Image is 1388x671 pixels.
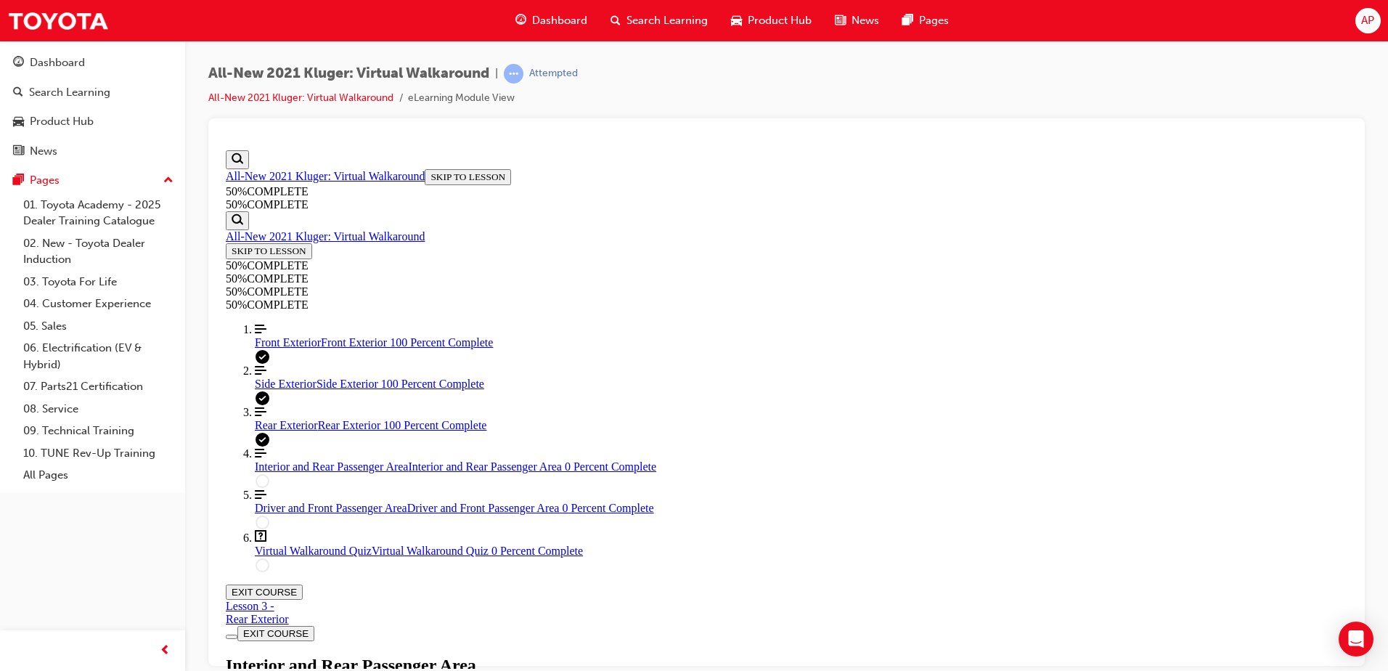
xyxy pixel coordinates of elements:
span: Interior and Rear Passenger Area 0 Percent Complete [188,316,436,328]
a: All-New 2021 Kluger: Virtual Walkaround [208,91,393,104]
a: Product Hub [6,108,179,135]
img: Trak [7,4,109,37]
span: Virtual Walkaround Quiz 0 Percent Complete [152,400,363,412]
span: guage-icon [13,57,24,70]
a: car-iconProduct Hub [719,6,823,36]
a: 04. Customer Experience [17,293,179,315]
div: 50 % COMPLETE [6,115,209,128]
a: pages-iconPages [891,6,960,36]
span: Search Learning [626,12,708,29]
span: guage-icon [515,12,526,30]
span: Product Hub [748,12,812,29]
a: Lesson 3 - Rear Exterior [6,455,1127,481]
span: Pages [919,12,949,29]
a: Dashboard [6,49,179,76]
span: search-icon [611,12,621,30]
a: 08. Service [17,398,179,420]
div: Open Intercom Messenger [1339,622,1373,656]
button: Pages [6,167,179,194]
a: 02. New - Toyota Dealer Induction [17,232,179,271]
a: 01. Toyota Academy - 2025 Dealer Training Catalogue [17,194,179,232]
span: Side Exterior 100 Percent Complete [97,233,264,245]
span: Rear Exterior [35,274,98,287]
button: AP [1355,8,1381,33]
div: 50 % COMPLETE [6,128,209,141]
span: Front Exterior 100 Percent Complete [101,192,273,204]
span: car-icon [13,115,24,129]
a: Virtual Walkaround Quiz 0 Percent Complete [35,386,1127,413]
span: up-icon [163,171,173,190]
a: Rear Exterior 100 Percent Complete [35,261,1127,288]
span: Side Exterior [35,233,97,245]
a: 10. TUNE Rev-Up Training [17,442,179,465]
a: guage-iconDashboard [504,6,599,36]
span: Interior and Rear Passenger Area [35,316,188,328]
a: Front Exterior 100 Percent Complete [35,179,1127,205]
a: Driver and Front Passenger Area 0 Percent Complete [35,344,1127,370]
div: Search Learning [29,84,110,101]
div: 50 % COMPLETE [6,54,1127,67]
a: 09. Technical Training [17,420,179,442]
button: SKIP TO LESSON [6,99,92,115]
section: Lesson Header [6,511,1127,558]
span: pages-icon [13,174,24,187]
div: 50 % COMPLETE [6,154,1127,167]
span: news-icon [835,12,846,30]
a: Interior and Rear Passenger Area 0 Percent Complete [35,303,1127,329]
section: Course Information [6,6,1127,67]
span: pages-icon [902,12,913,30]
a: news-iconNews [823,6,891,36]
div: News [30,143,57,160]
li: eLearning Module View [408,90,515,107]
button: Toggle Course Overview [6,490,17,495]
div: Dashboard [30,54,85,71]
button: SKIP TO LESSON [205,25,291,41]
span: | [495,65,498,82]
div: Pages [30,172,60,189]
section: Course Overview [6,6,1127,428]
span: AP [1361,12,1374,29]
button: EXIT COURSE [17,481,94,497]
button: EXIT COURSE [6,440,83,455]
div: Attempted [529,67,578,81]
section: Course Information [6,67,209,141]
a: 03. Toyota For Life [17,271,179,293]
a: News [6,138,179,165]
a: Search Learning [6,79,179,106]
a: 06. Electrification (EV & Hybrid) [17,337,179,375]
div: Lesson 3 - [6,455,1127,481]
a: All-New 2021 Kluger: Virtual Walkaround [6,25,205,38]
a: 07. Parts21 Certification [17,375,179,398]
div: 50 % COMPLETE [6,141,1127,154]
nav: Course Outline [6,179,1127,428]
span: learningRecordVerb_ATTEMPT-icon [504,64,523,84]
span: Dashboard [532,12,587,29]
h1: Interior and Rear Passenger Area [6,511,1127,531]
span: prev-icon [160,642,171,660]
span: Front Exterior [35,192,101,204]
div: 50 % COMPLETE [6,41,1127,54]
button: Show Search Bar [6,67,29,86]
span: News [852,12,879,29]
a: search-iconSearch Learning [599,6,719,36]
div: Rear Exterior [6,468,1127,481]
a: All-New 2021 Kluger: Virtual Walkaround [6,86,205,98]
span: Driver and Front Passenger Area 0 Percent Complete [187,357,434,370]
div: Product Hub [30,113,94,130]
span: Driver and Front Passenger Area [35,357,187,370]
button: DashboardSearch LearningProduct HubNews [6,46,179,167]
button: Show Search Bar [6,6,29,25]
span: car-icon [731,12,742,30]
a: All Pages [17,464,179,487]
span: search-icon [13,86,23,99]
a: 05. Sales [17,315,179,338]
span: Rear Exterior 100 Percent Complete [98,274,267,287]
span: All-New 2021 Kluger: Virtual Walkaround [208,65,489,82]
span: news-icon [13,145,24,158]
a: Side Exterior 100 Percent Complete [35,220,1127,246]
span: Virtual Walkaround Quiz [35,400,152,412]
